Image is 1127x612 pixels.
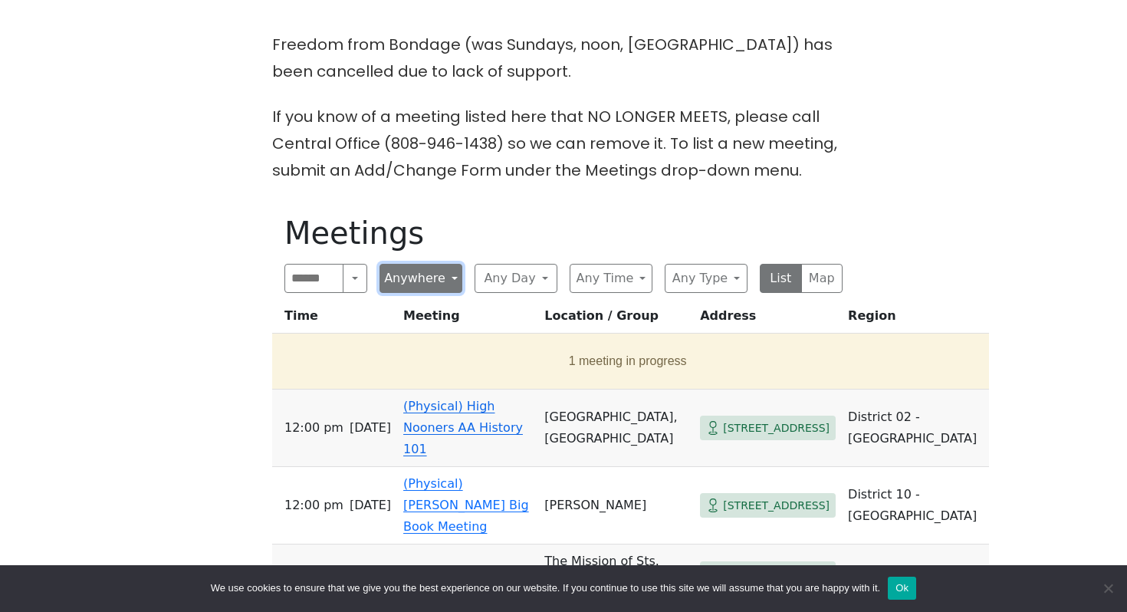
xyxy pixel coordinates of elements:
a: (Physical) High Nooners AA History 101 [403,399,523,456]
th: Address [694,305,842,334]
button: Ok [888,577,916,600]
button: Map [801,264,843,293]
th: Time [272,305,397,334]
span: 12:00 PM [284,495,343,516]
span: [DATE] [350,495,391,516]
button: 1 meeting in progress [278,340,977,383]
h1: Meetings [284,215,843,252]
span: No [1100,581,1115,596]
button: Any Type [665,264,747,293]
span: [STREET_ADDRESS] [723,496,830,515]
th: Meeting [397,305,538,334]
a: (Physical) [PERSON_NAME] Big Book Meeting [403,476,529,534]
span: 12:00 PM [284,417,343,439]
th: Region [842,305,989,334]
td: [GEOGRAPHIC_DATA], [GEOGRAPHIC_DATA] [538,390,694,467]
input: Search [284,264,343,293]
button: List [760,264,802,293]
button: Any Day [475,264,557,293]
td: District 02 - [GEOGRAPHIC_DATA] [842,390,989,467]
td: District 10 - [GEOGRAPHIC_DATA] [842,467,989,545]
span: We use cookies to ensure that we give you the best experience on our website. If you continue to ... [211,581,880,596]
p: Freedom from Bondage (was Sundays, noon, [GEOGRAPHIC_DATA]) has been cancelled due to lack of sup... [272,31,855,85]
button: Search [343,264,367,293]
button: Any Time [570,264,652,293]
span: [DATE] [350,417,391,439]
span: [STREET_ADDRESS] [723,419,830,438]
th: Location / Group [538,305,694,334]
button: Anywhere [379,264,462,293]
p: If you know of a meeting listed here that NO LONGER MEETS, please call Central Office (808-946-14... [272,104,855,184]
td: [PERSON_NAME] [538,467,694,545]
